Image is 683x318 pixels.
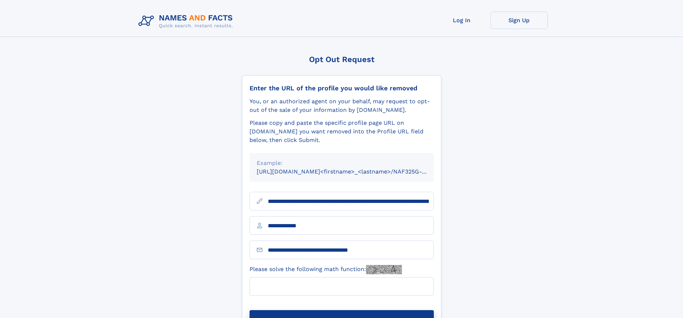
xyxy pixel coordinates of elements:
[257,159,427,167] div: Example:
[242,55,441,64] div: Opt Out Request
[490,11,548,29] a: Sign Up
[250,84,434,92] div: Enter the URL of the profile you would like removed
[257,168,447,175] small: [URL][DOMAIN_NAME]<firstname>_<lastname>/NAF325G-xxxxxxxx
[250,97,434,114] div: You, or an authorized agent on your behalf, may request to opt-out of the sale of your informatio...
[136,11,239,31] img: Logo Names and Facts
[250,265,402,274] label: Please solve the following math function:
[250,119,434,144] div: Please copy and paste the specific profile page URL on [DOMAIN_NAME] you want removed into the Pr...
[433,11,490,29] a: Log In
